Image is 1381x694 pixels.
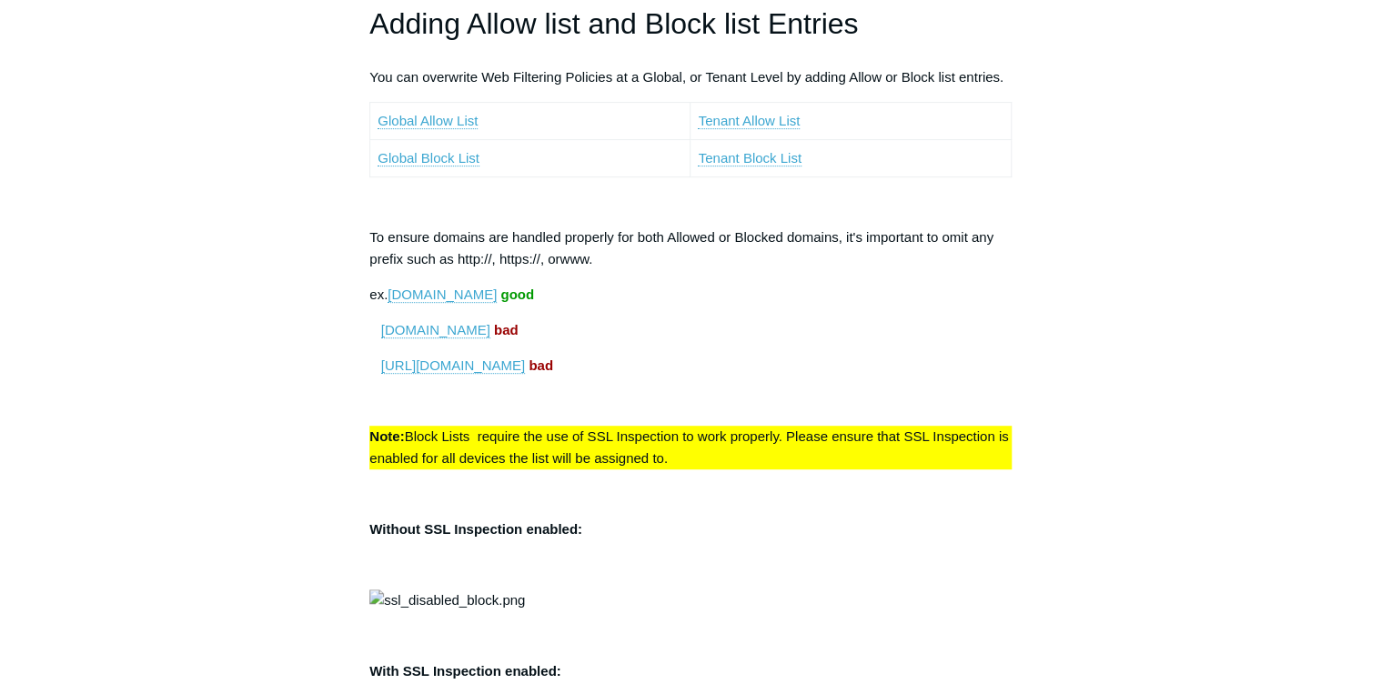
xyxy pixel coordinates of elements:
[388,287,497,303] a: [DOMAIN_NAME]
[369,287,388,302] span: ex.
[369,229,993,267] span: To ensure domains are handled properly for both Allowed or Blocked domains, it's important to omi...
[378,150,479,166] a: Global Block List
[381,322,490,337] span: [DOMAIN_NAME]
[381,322,490,338] a: [DOMAIN_NAME]
[500,287,534,302] strong: good
[369,663,560,679] strong: With SSL Inspection enabled:
[589,251,592,267] span: .
[388,287,497,302] span: [DOMAIN_NAME]
[369,7,858,40] span: Adding Allow list and Block list Entries
[698,150,801,166] a: Tenant Block List
[698,113,800,129] a: Tenant Allow List
[529,357,553,373] strong: bad
[559,251,589,267] span: www
[378,113,478,129] a: Global Allow List
[381,357,525,373] span: [URL][DOMAIN_NAME]
[369,589,525,611] img: ssl_disabled_block.png
[369,428,404,444] strong: Note:
[381,357,525,374] a: [URL][DOMAIN_NAME]
[369,428,1008,466] span: Block Lists require the use of SSL Inspection to work properly. Please ensure that SSL Inspection...
[369,69,1003,85] span: You can overwrite Web Filtering Policies at a Global, or Tenant Level by adding Allow or Block li...
[494,322,519,337] strong: bad
[369,521,582,537] strong: Without SSL Inspection enabled:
